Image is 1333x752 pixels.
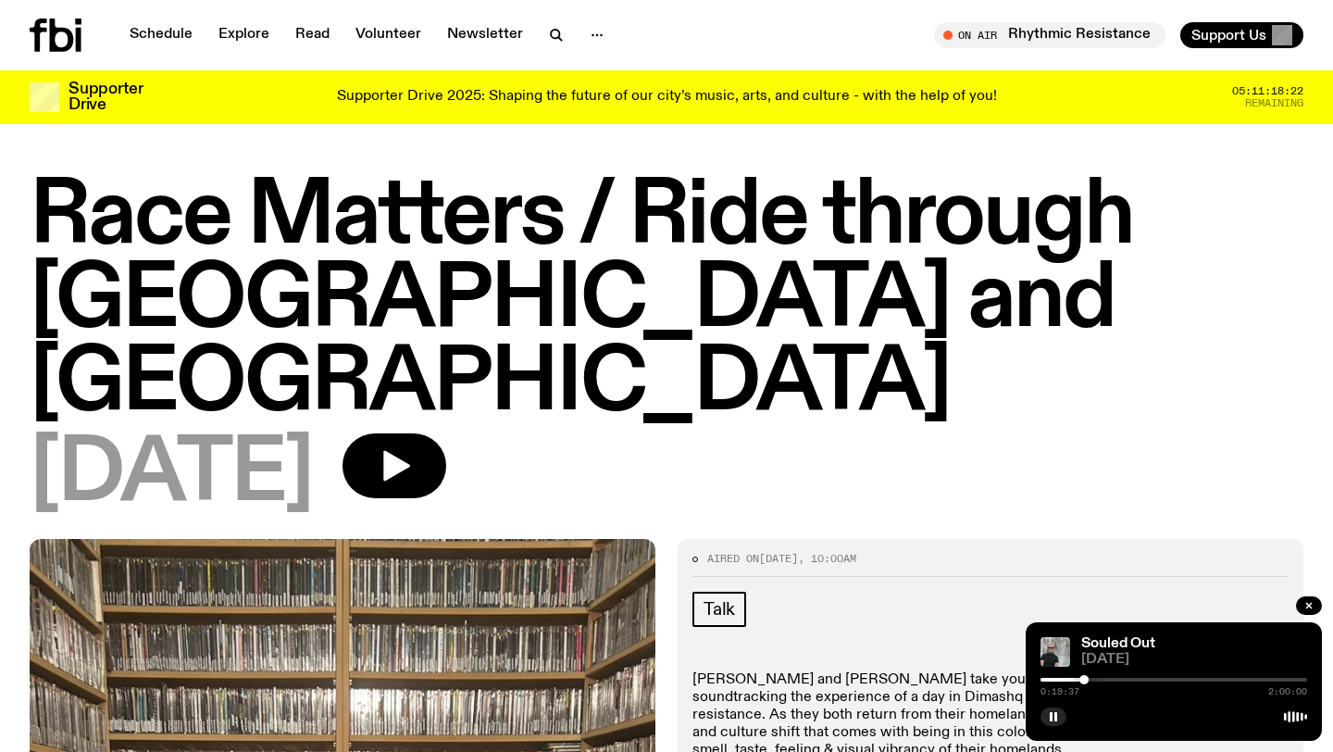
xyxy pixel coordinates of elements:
span: 0:19:37 [1040,687,1079,696]
span: Remaining [1245,98,1303,108]
button: On AirRhythmic Resistance [934,22,1165,48]
span: [DATE] [30,433,313,517]
img: Stephen looks directly at the camera, wearing a black tee, black sunglasses and headphones around... [1040,637,1070,667]
a: Explore [207,22,280,48]
h1: Race Matters / Ride through [GEOGRAPHIC_DATA] and [GEOGRAPHIC_DATA] [30,176,1303,426]
span: [DATE] [1081,653,1307,667]
span: [DATE] [759,551,798,566]
span: Talk [704,599,735,620]
p: Supporter Drive 2025: Shaping the future of our city’s music, arts, and culture - with the help o... [337,89,997,106]
a: Talk [692,592,746,627]
a: Volunteer [344,22,432,48]
span: 2:00:00 [1268,687,1307,696]
a: Newsletter [436,22,534,48]
a: Souled Out [1081,636,1155,651]
span: Support Us [1191,27,1266,44]
span: 05:11:18:22 [1232,86,1303,96]
a: Schedule [118,22,204,48]
a: Read [284,22,341,48]
span: , 10:00am [798,551,856,566]
span: Aired on [707,551,759,566]
h3: Supporter Drive [69,81,143,113]
button: Support Us [1180,22,1303,48]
